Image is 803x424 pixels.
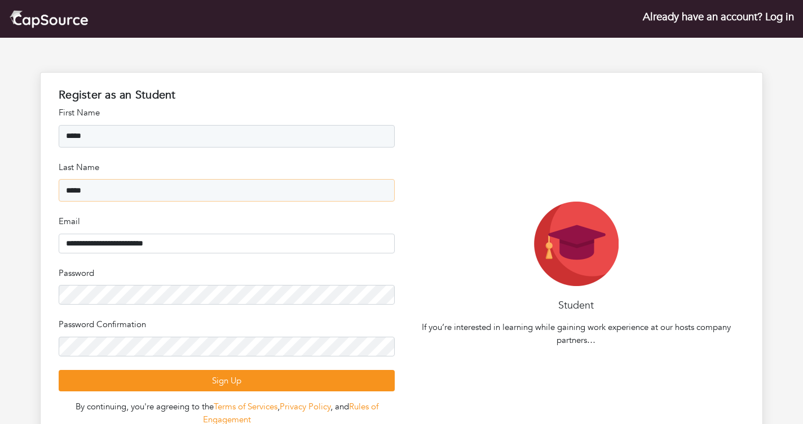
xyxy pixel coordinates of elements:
p: Password [59,267,395,280]
p: Password Confirmation [59,318,395,331]
p: Last Name [59,161,395,174]
p: First Name [59,106,395,119]
a: Privacy Policy [280,401,330,412]
h4: Student [408,300,744,312]
button: Sign Up [59,370,395,392]
a: Already have an account? Log in [643,10,794,24]
p: Email [59,215,395,228]
img: cap_logo.png [9,9,89,29]
p: If you’re interested in learning while gaining work experience at our hosts company partners… [408,321,744,346]
img: Student-Icon-6b6867cbad302adf8029cb3ecf392088beec6a544309a027beb5b4b4576828a8.png [534,202,619,286]
h1: Register as an Student [59,88,395,102]
a: Terms of Services [214,401,277,412]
